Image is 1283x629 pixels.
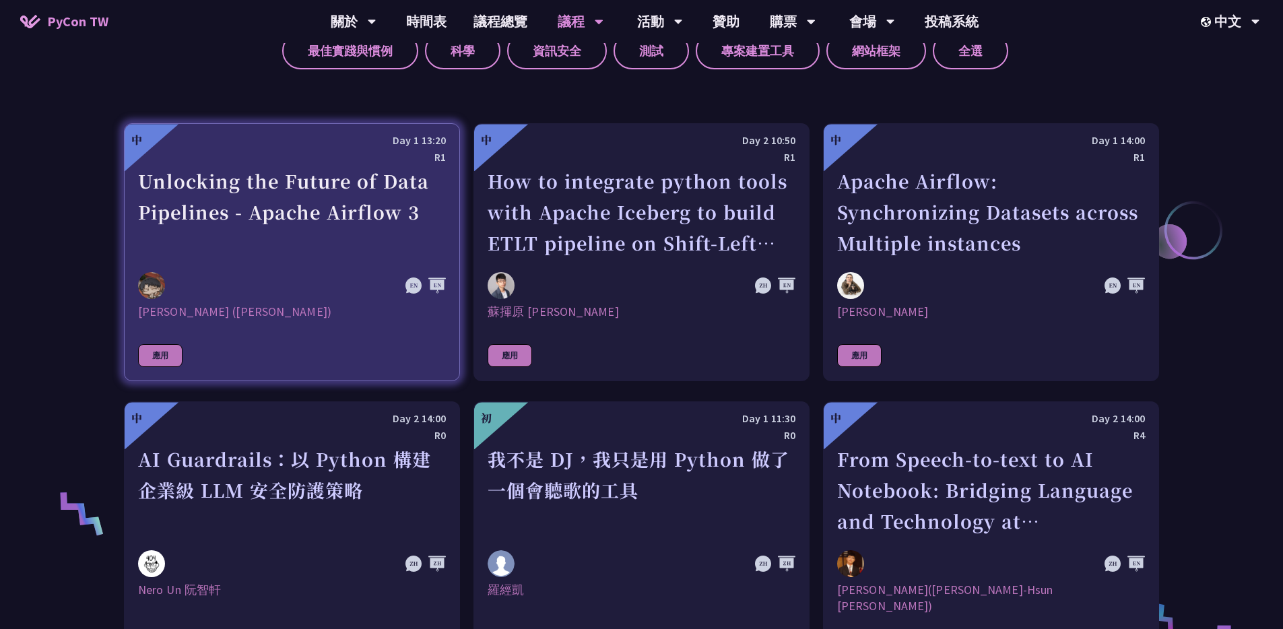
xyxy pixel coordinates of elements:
[138,132,446,149] div: Day 1 13:20
[837,149,1145,166] div: R1
[131,410,142,426] div: 中
[138,444,446,537] div: AI Guardrails：以 Python 構建企業級 LLM 安全防護策略
[282,32,418,69] label: 最佳實踐與慣例
[124,123,460,381] a: 中 Day 1 13:20 R1 Unlocking the Future of Data Pipelines - Apache Airflow 3 李唯 (Wei Lee) [PERSON_N...
[131,132,142,148] div: 中
[481,132,492,148] div: 中
[138,410,446,427] div: Day 2 14:00
[614,32,689,69] label: 測試
[696,32,820,69] label: 專案建置工具
[138,582,446,614] div: Nero Un 阮智軒
[830,132,841,148] div: 中
[488,149,795,166] div: R1
[823,123,1159,381] a: 中 Day 1 14:00 R1 Apache Airflow: Synchronizing Datasets across Multiple instances Sebastien Crocq...
[1201,17,1214,27] img: Locale Icon
[488,272,515,299] img: 蘇揮原 Mars Su
[507,32,607,69] label: 資訊安全
[138,550,165,577] img: Nero Un 阮智軒
[837,344,882,367] div: 應用
[425,32,500,69] label: 科學
[837,582,1145,614] div: [PERSON_NAME]([PERSON_NAME]-Hsun [PERSON_NAME])
[488,166,795,259] div: How to integrate python tools with Apache Iceberg to build ETLT pipeline on Shift-Left Architecture
[138,344,183,367] div: 應用
[826,32,926,69] label: 網站框架
[488,427,795,444] div: R0
[47,11,108,32] span: PyCon TW
[837,550,864,577] img: 李昱勳 (Yu-Hsun Lee)
[488,444,795,537] div: 我不是 DJ，我只是用 Python 做了一個會聽歌的工具
[830,410,841,426] div: 中
[837,427,1145,444] div: R4
[837,166,1145,259] div: Apache Airflow: Synchronizing Datasets across Multiple instances
[473,123,810,381] a: 中 Day 2 10:50 R1 How to integrate python tools with Apache Iceberg to build ETLT pipeline on Shif...
[138,304,446,320] div: [PERSON_NAME] ([PERSON_NAME])
[481,410,492,426] div: 初
[138,427,446,444] div: R0
[488,550,515,577] img: 羅經凱
[488,132,795,149] div: Day 2 10:50
[138,272,165,299] img: 李唯 (Wei Lee)
[837,132,1145,149] div: Day 1 14:00
[20,15,40,28] img: Home icon of PyCon TW 2025
[138,149,446,166] div: R1
[837,304,1145,320] div: [PERSON_NAME]
[138,166,446,259] div: Unlocking the Future of Data Pipelines - Apache Airflow 3
[7,5,122,38] a: PyCon TW
[488,344,532,367] div: 應用
[488,582,795,614] div: 羅經凱
[837,444,1145,537] div: From Speech-to-text to AI Notebook: Bridging Language and Technology at [GEOGRAPHIC_DATA]
[837,410,1145,427] div: Day 2 14:00
[488,410,795,427] div: Day 1 11:30
[933,32,1008,69] label: 全選
[488,304,795,320] div: 蘇揮原 [PERSON_NAME]
[837,272,864,299] img: Sebastien Crocquevieille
